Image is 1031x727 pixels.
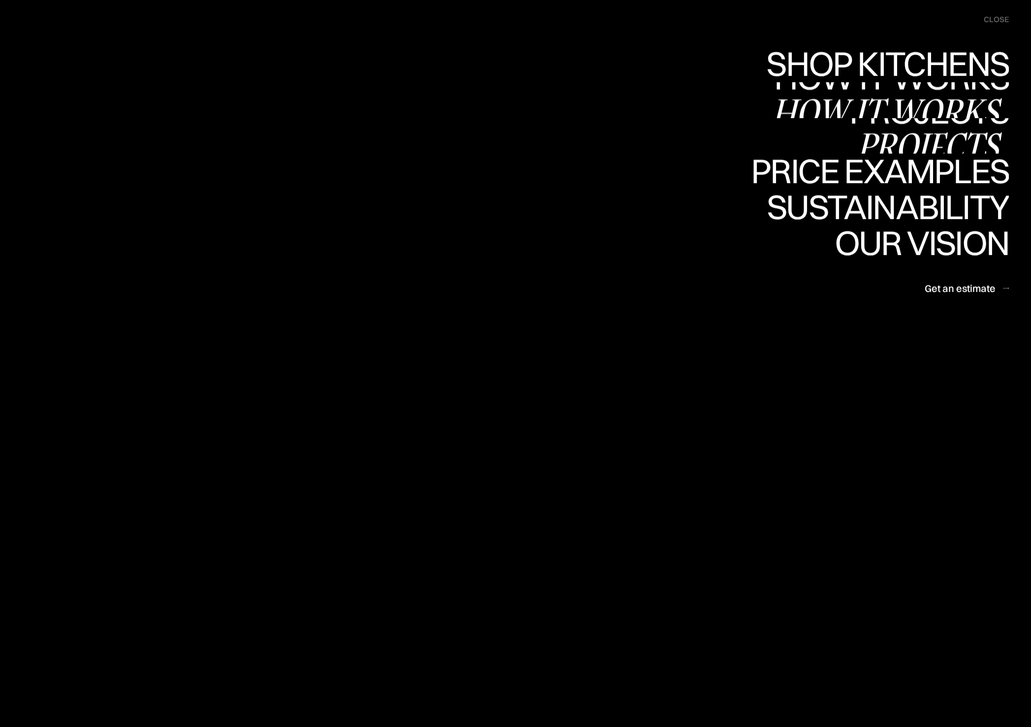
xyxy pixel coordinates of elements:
[761,81,1009,115] div: Shop Kitchens
[925,276,1009,300] a: Get an estimate
[758,190,1009,224] div: Sustainability
[761,46,1009,81] div: Shop Kitchens
[772,82,1009,118] a: How it worksHow it works
[751,189,1009,223] div: Price examples
[826,260,1009,294] div: Our vision
[925,282,996,295] div: Get an estimate
[761,46,1009,82] a: Shop KitchensShop Kitchens
[849,118,1009,154] a: ProjectsProjects
[826,225,1009,261] a: Our visionOur vision
[974,10,1009,30] div: menu
[772,95,1009,129] div: How it works
[826,225,1009,260] div: Our vision
[758,190,1009,225] a: SustainabilitySustainability
[751,154,1009,190] a: Price examplesPrice examples
[758,224,1009,258] div: Sustainability
[751,154,1009,189] div: Price examples
[849,128,1009,163] div: Projects
[984,14,1009,25] div: close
